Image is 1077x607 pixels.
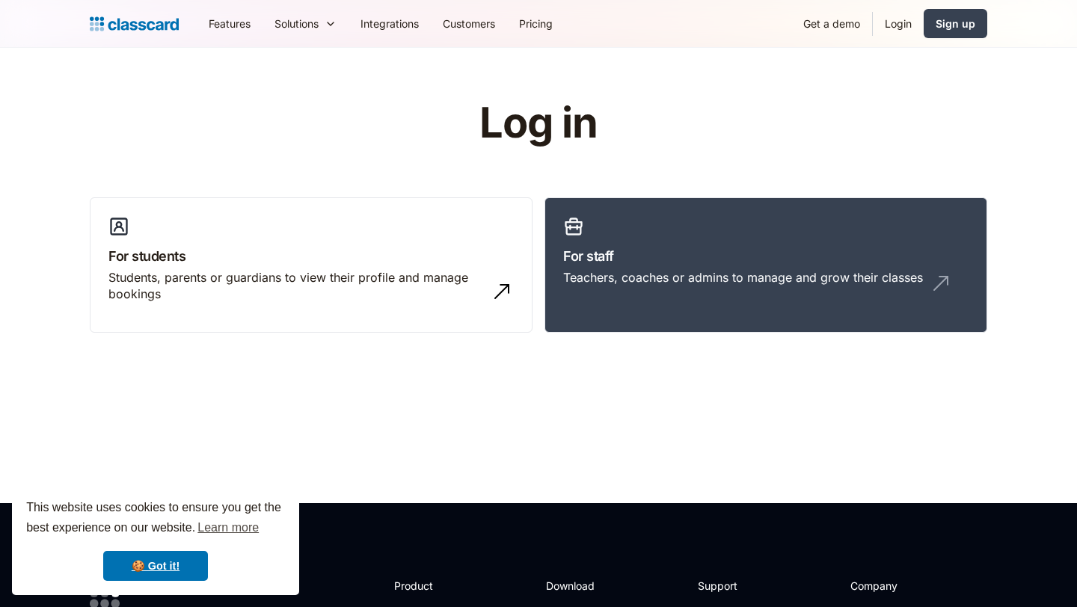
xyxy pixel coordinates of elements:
[349,7,431,40] a: Integrations
[12,484,299,595] div: cookieconsent
[90,13,179,34] a: Logo
[263,7,349,40] div: Solutions
[274,16,319,31] div: Solutions
[544,197,987,333] a: For staffTeachers, coaches or admins to manage and grow their classes
[90,197,533,333] a: For studentsStudents, parents or guardians to view their profile and manage bookings
[507,7,565,40] a: Pricing
[108,269,484,303] div: Students, parents or guardians to view their profile and manage bookings
[698,578,758,594] h2: Support
[563,246,969,266] h3: For staff
[431,7,507,40] a: Customers
[924,9,987,38] a: Sign up
[936,16,975,31] div: Sign up
[103,551,208,581] a: dismiss cookie message
[108,246,514,266] h3: For students
[195,517,261,539] a: learn more about cookies
[546,578,607,594] h2: Download
[197,7,263,40] a: Features
[850,578,950,594] h2: Company
[563,269,923,286] div: Teachers, coaches or admins to manage and grow their classes
[791,7,872,40] a: Get a demo
[873,7,924,40] a: Login
[394,578,474,594] h2: Product
[26,499,285,539] span: This website uses cookies to ensure you get the best experience on our website.
[301,100,776,147] h1: Log in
